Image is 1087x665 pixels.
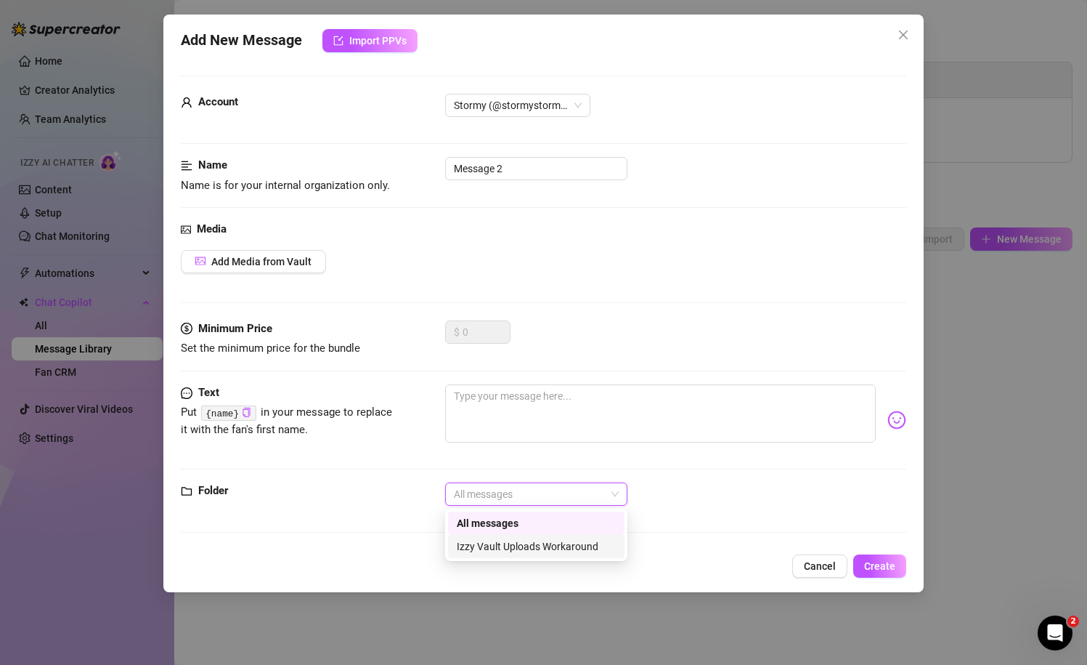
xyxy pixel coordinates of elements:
[181,157,192,174] span: align-left
[181,384,192,402] span: message
[448,512,624,535] div: All messages
[211,256,312,267] span: Add Media from Vault
[198,386,219,399] strong: Text
[181,179,390,192] span: Name is for your internal organization only.
[892,23,915,47] button: Close
[448,535,624,558] div: Izzy Vault Uploads Workaround
[1038,616,1072,650] iframe: Intercom live chat
[457,515,616,531] div: All messages
[197,222,227,235] strong: Media
[804,560,836,572] span: Cancel
[887,411,906,430] img: svg%3e
[181,483,192,500] span: folder
[457,539,616,555] div: Izzy Vault Uploads Workaround
[181,221,191,238] span: picture
[198,158,227,172] strong: Name
[181,29,302,52] span: Add New Message
[198,95,238,108] strong: Account
[181,342,360,355] span: Set the minimum price for the bundle
[445,157,627,180] input: Enter a name
[181,406,393,436] span: Put in your message to replace it with the fan's first name.
[242,407,251,418] button: Click to Copy
[864,560,895,572] span: Create
[242,408,251,417] span: copy
[195,256,205,266] span: picture
[181,250,326,273] button: Add Media from Vault
[181,94,192,111] span: user
[792,555,847,578] button: Cancel
[1067,616,1079,627] span: 2
[333,36,343,46] span: import
[322,29,418,52] button: Import PPVs
[454,483,619,505] span: All messages
[198,484,228,497] strong: Folder
[897,29,909,41] span: close
[201,406,256,421] code: {name}
[892,29,915,41] span: Close
[454,94,582,116] span: Stormy (@stormystormborn)
[198,322,272,335] strong: Minimum Price
[181,321,192,338] span: dollar
[349,35,407,47] span: Import PPVs
[853,555,906,578] button: Create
